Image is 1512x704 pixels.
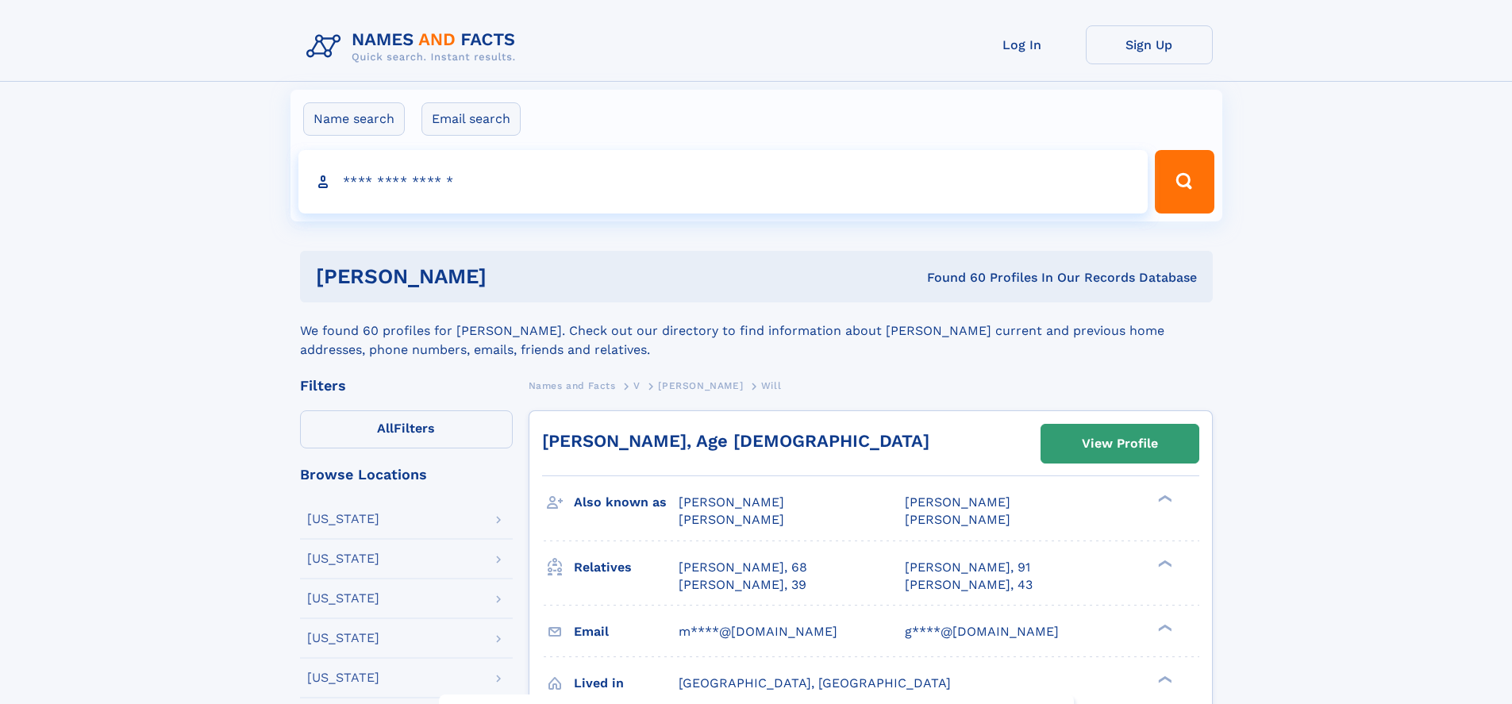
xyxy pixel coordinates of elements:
[574,554,679,581] h3: Relatives
[658,380,743,391] span: [PERSON_NAME]
[300,467,513,482] div: Browse Locations
[307,513,379,525] div: [US_STATE]
[529,375,616,395] a: Names and Facts
[1041,425,1198,463] a: View Profile
[679,576,806,594] a: [PERSON_NAME], 39
[574,670,679,697] h3: Lived in
[706,269,1197,287] div: Found 60 Profiles In Our Records Database
[1154,558,1173,568] div: ❯
[300,379,513,393] div: Filters
[307,552,379,565] div: [US_STATE]
[1154,622,1173,633] div: ❯
[1155,150,1214,214] button: Search Button
[574,489,679,516] h3: Also known as
[905,559,1030,576] a: [PERSON_NAME], 91
[679,559,807,576] a: [PERSON_NAME], 68
[574,618,679,645] h3: Email
[307,592,379,605] div: [US_STATE]
[679,675,951,691] span: [GEOGRAPHIC_DATA], [GEOGRAPHIC_DATA]
[679,494,784,510] span: [PERSON_NAME]
[1154,674,1173,684] div: ❯
[679,512,784,527] span: [PERSON_NAME]
[633,375,641,395] a: V
[1154,494,1173,504] div: ❯
[542,431,929,451] a: [PERSON_NAME], Age [DEMOGRAPHIC_DATA]
[905,512,1010,527] span: [PERSON_NAME]
[1082,425,1158,462] div: View Profile
[377,421,394,436] span: All
[421,102,521,136] label: Email search
[1086,25,1213,64] a: Sign Up
[300,302,1213,360] div: We found 60 profiles for [PERSON_NAME]. Check out our directory to find information about [PERSON...
[303,102,405,136] label: Name search
[905,494,1010,510] span: [PERSON_NAME]
[300,410,513,448] label: Filters
[307,632,379,644] div: [US_STATE]
[633,380,641,391] span: V
[298,150,1148,214] input: search input
[905,576,1033,594] a: [PERSON_NAME], 43
[959,25,1086,64] a: Log In
[658,375,743,395] a: [PERSON_NAME]
[761,380,781,391] span: Will
[316,267,707,287] h1: [PERSON_NAME]
[300,25,529,68] img: Logo Names and Facts
[307,671,379,684] div: [US_STATE]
